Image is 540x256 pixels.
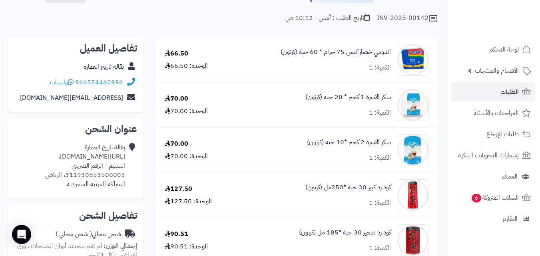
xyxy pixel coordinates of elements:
[369,108,391,117] div: الكمية: 1
[458,150,519,161] span: إشعارات التحويلات البنكية
[165,107,208,116] div: الوحدة: 70.00
[165,185,192,194] div: 127.50
[165,62,208,71] div: الوحدة: 66.50
[299,228,391,237] a: كود رد صغير 30 حبة *185 مل (كرتون)
[397,134,428,166] img: 1747422865-61UT6OXd80L._AC_SL1270-90x90.jpg
[502,171,518,182] span: العملاء
[307,138,391,147] a: سكر الاسرة 2 كجم *10 حبة (كرتون)
[369,153,391,163] div: الكمية: 1
[305,183,391,192] a: كود رد كبير 30 حبة *250مل (كرتون)
[451,209,535,228] a: التقارير
[474,107,519,119] span: المراجعات والأسئلة
[451,146,535,165] a: إشعارات التحويلات البنكية
[75,77,123,87] a: 966554460996
[451,82,535,101] a: الطلبات
[369,63,391,72] div: الكمية: 1
[489,44,519,55] span: لوحة التحكم
[14,211,137,220] h2: تفاصيل الشحن
[165,94,188,103] div: 70.00
[14,124,137,134] h2: عنوان الشحن
[451,40,535,59] a: لوحة التحكم
[451,125,535,144] a: طلبات الإرجاع
[12,225,31,244] div: Open Intercom Messenger
[369,244,391,253] div: الكمية: 1
[285,14,370,23] div: تاريخ الطلب : أمس - 10:12 ص
[472,194,481,202] span: 6
[471,192,519,203] span: السلات المتروكة
[377,14,438,23] div: INV-2025-00142
[165,230,188,239] div: 90.51
[165,139,188,149] div: 70.00
[20,93,123,103] a: [EMAIL_ADDRESS][DOMAIN_NAME]
[14,143,125,189] div: بقالة تاريخ العمارة [URL][DOMAIN_NAME]، النسيم - الرقم الضريبي 311930853500003، الرياض المملكة ال...
[486,129,519,140] span: طلبات الإرجاع
[451,188,535,207] a: السلات المتروكة6
[56,230,121,239] div: شحن مجاني
[305,93,391,102] a: سكر الاسرة 1 كجم * 20 حبه (كرتون)
[104,241,137,251] strong: إجمالي الوزن:
[486,22,532,39] img: logo-2.png
[502,213,518,224] span: التقارير
[165,152,208,161] div: الوحدة: 70.00
[281,48,391,57] a: اندومي خضار كيس 75 جرام * 60 حبة (كرتون)
[500,86,519,97] span: الطلبات
[50,77,74,87] a: واتساب
[397,179,428,211] img: 1747536125-51jkufB9faL._AC_SL1000-90x90.jpg
[14,44,137,53] h2: تفاصيل العميل
[369,198,391,208] div: الكمية: 1
[84,62,124,71] a: بقاله تاريخ العمارة
[475,65,519,76] span: الأقسام والمنتجات
[397,44,428,76] img: 1747283225-Screenshot%202025-05-15%20072245-90x90.jpg
[451,103,535,123] a: المراجعات والأسئلة
[165,242,208,251] div: الوحدة: 90.51
[451,167,535,186] a: العملاء
[56,229,92,239] span: ( شحن مجاني )
[165,49,188,58] div: 66.50
[397,89,428,121] img: 1747422643-H9NtV8ZjzdFc2NGcwko8EIkc2J63vLRu-90x90.jpg
[165,197,212,206] div: الوحدة: 127.50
